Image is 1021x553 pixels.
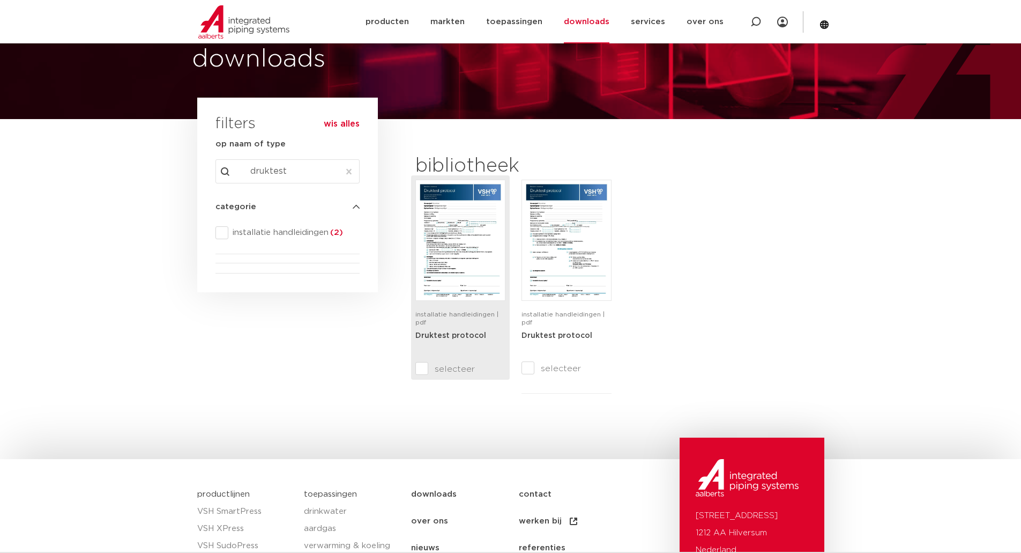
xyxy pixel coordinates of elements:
a: Druktest protocol [415,331,486,340]
span: installatie handleidingen [228,227,360,238]
h4: categorie [215,201,360,213]
strong: op naam of type [215,140,286,148]
a: over ons [411,508,519,535]
a: productlijnen [197,490,250,498]
button: wis alles [324,119,360,129]
img: 01-nl1vsh-druktestprotocol-perslucht-of-gas-pdf.jpg [418,182,503,298]
a: drinkwater [304,503,400,520]
span: installatie handleidingen | pdf [521,311,605,326]
strong: Druktest protocol [415,332,486,340]
span: (2) [329,228,343,237]
strong: Druktest protocol [521,332,592,340]
a: VSH XPress [197,520,294,537]
a: VSH SmartPress [197,503,294,520]
a: toepassingen [304,490,357,498]
h2: bibliotheek [415,153,606,179]
img: 02-nl2vsh-druktestprotocol-water-pdf.jpg [524,182,609,298]
span: installatie handleidingen | pdf [415,311,498,326]
a: werken bij [519,508,627,535]
label: selecteer [521,362,612,375]
h1: downloads [192,42,505,77]
div: installatie handleidingen(2) [215,226,360,239]
a: contact [519,481,627,508]
h3: filters [215,112,256,137]
label: selecteer [415,363,505,375]
a: aardgas [304,520,400,537]
a: Druktest protocol [521,331,592,340]
a: downloads [411,481,519,508]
